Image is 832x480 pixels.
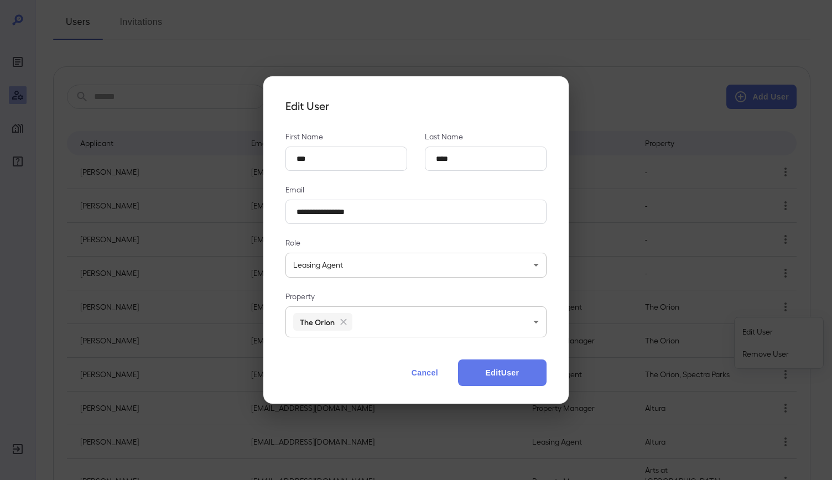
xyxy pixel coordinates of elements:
[300,316,335,327] h6: The Orion
[401,359,449,386] button: Cancel
[285,253,547,277] div: Leasing Agent
[285,237,547,248] p: Role
[285,131,407,142] p: First Name
[285,184,547,195] p: Email
[425,131,547,142] p: Last Name
[458,359,547,386] button: EditUser
[285,98,547,113] h4: Edit User
[285,291,547,302] p: Property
